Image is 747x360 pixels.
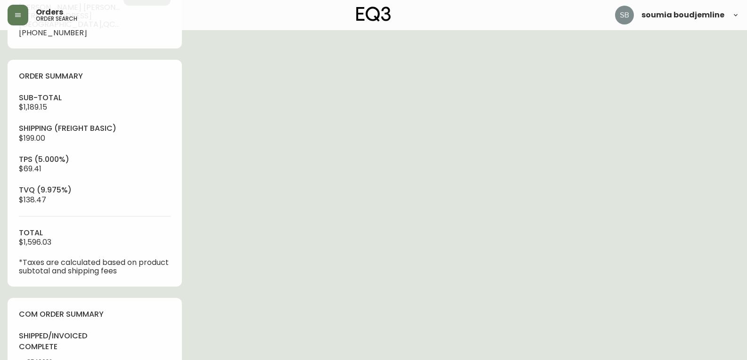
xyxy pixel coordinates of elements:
[19,331,89,352] h4: shipped/invoiced complete
[19,71,171,81] h4: order summary
[19,123,171,134] h4: Shipping ( Freight Basic )
[19,258,171,275] p: *Taxes are calculated based on product subtotal and shipping fees
[356,7,391,22] img: logo
[19,309,171,320] h4: com order summary
[19,133,45,144] span: $199.00
[36,8,63,16] span: Orders
[19,163,41,174] span: $69.41
[19,194,46,205] span: $138.47
[19,154,171,165] h4: tps (5.000%)
[19,93,171,103] h4: sub-total
[19,228,171,238] h4: total
[36,16,77,22] h5: order search
[19,29,120,37] span: [PHONE_NUMBER]
[19,102,47,112] span: $1,189.15
[19,237,51,248] span: $1,596.03
[615,6,634,24] img: 83621bfd3c61cadf98040c636303d86a
[641,11,724,19] span: soumia boudjemline
[19,185,171,195] h4: tvq (9.975%)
